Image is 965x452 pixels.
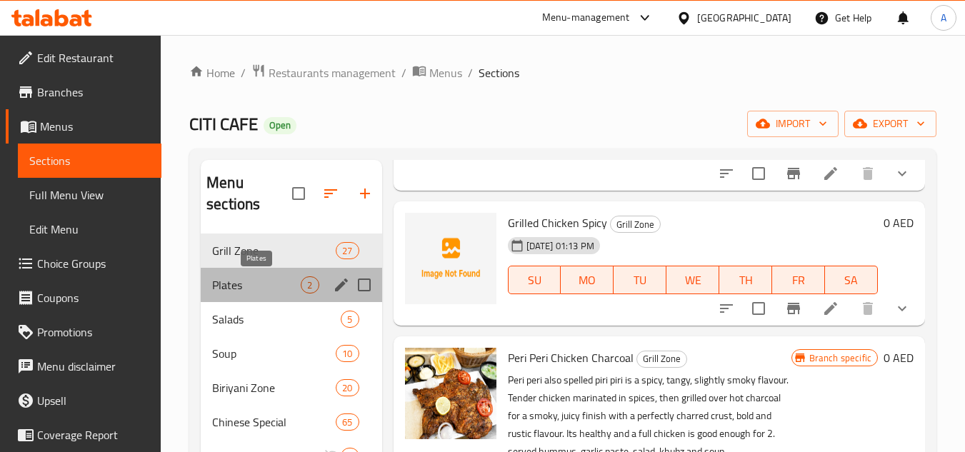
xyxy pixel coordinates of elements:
[822,300,839,317] a: Edit menu item
[885,291,919,326] button: show more
[412,64,462,82] a: Menus
[212,276,301,293] span: Plates
[468,64,473,81] li: /
[611,216,660,233] span: Grill Zone
[37,84,150,101] span: Branches
[508,347,634,368] span: Peri Peri Chicken Charcoal
[885,156,919,191] button: show more
[264,119,296,131] span: Open
[201,302,381,336] div: Salads5
[405,348,496,439] img: Peri Peri Chicken Charcoal
[778,270,819,291] span: FR
[341,311,359,328] div: items
[201,405,381,439] div: Chinese Special65
[336,347,358,361] span: 10
[201,371,381,405] div: Biriyani Zone20
[284,179,314,209] span: Select all sections
[542,9,630,26] div: Menu-management
[759,115,827,133] span: import
[241,64,246,81] li: /
[619,270,661,291] span: TU
[18,212,161,246] a: Edit Menu
[336,242,359,259] div: items
[831,270,872,291] span: SA
[561,266,614,294] button: MO
[894,165,911,182] svg: Show Choices
[776,291,811,326] button: Branch-specific-item
[709,291,744,326] button: sort-choices
[348,176,382,211] button: Add section
[206,172,291,215] h2: Menu sections
[37,289,150,306] span: Coupons
[336,244,358,258] span: 27
[336,379,359,396] div: items
[314,176,348,211] span: Sort sections
[29,152,150,169] span: Sections
[6,246,161,281] a: Choice Groups
[429,64,462,81] span: Menus
[697,10,791,26] div: [GEOGRAPHIC_DATA]
[336,416,358,429] span: 65
[341,313,358,326] span: 5
[301,278,318,292] span: 2
[6,109,161,144] a: Menus
[856,115,925,133] span: export
[6,75,161,109] a: Branches
[566,270,608,291] span: MO
[772,266,825,294] button: FR
[941,10,946,26] span: A
[37,323,150,341] span: Promotions
[6,41,161,75] a: Edit Restaurant
[825,266,878,294] button: SA
[884,213,914,233] h6: 0 AED
[212,311,341,328] span: Salads
[725,270,766,291] span: TH
[212,345,336,362] span: Soup
[336,413,359,431] div: items
[508,212,607,233] span: Grilled Chicken Spicy
[201,336,381,371] div: Soup10
[521,239,600,253] span: [DATE] 01:13 PM
[709,156,744,191] button: sort-choices
[6,418,161,452] a: Coverage Report
[29,221,150,238] span: Edit Menu
[744,293,774,323] span: Select to update
[508,266,561,294] button: SU
[636,351,687,368] div: Grill Zone
[744,159,774,189] span: Select to update
[212,379,336,396] span: Biriyani Zone
[336,381,358,395] span: 20
[37,392,150,409] span: Upsell
[37,49,150,66] span: Edit Restaurant
[269,64,396,81] span: Restaurants management
[29,186,150,204] span: Full Menu View
[189,64,936,82] nav: breadcrumb
[637,351,686,367] span: Grill Zone
[212,242,336,259] span: Grill Zone
[37,426,150,443] span: Coverage Report
[822,165,839,182] a: Edit menu item
[6,315,161,349] a: Promotions
[844,111,936,137] button: export
[614,266,666,294] button: TU
[479,64,519,81] span: Sections
[666,266,719,294] button: WE
[201,233,381,268] div: Grill Zone27
[804,351,877,365] span: Branch specific
[672,270,714,291] span: WE
[894,300,911,317] svg: Show Choices
[336,345,359,362] div: items
[331,274,352,296] button: edit
[610,216,661,233] div: Grill Zone
[40,118,150,135] span: Menus
[776,156,811,191] button: Branch-specific-item
[18,144,161,178] a: Sections
[6,383,161,418] a: Upsell
[37,358,150,375] span: Menu disclaimer
[212,413,336,431] div: Chinese Special
[37,255,150,272] span: Choice Groups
